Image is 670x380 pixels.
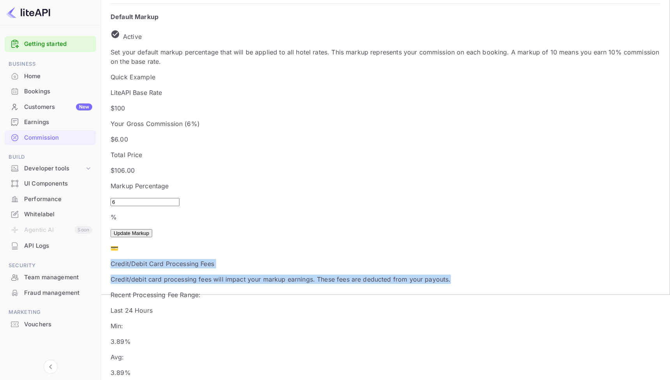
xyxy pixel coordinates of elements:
[111,352,661,362] p: Avg:
[111,12,661,21] h4: Default Markup
[5,261,96,270] span: Security
[5,192,96,206] a: Performance
[111,306,661,315] p: Last 24 Hours
[5,207,96,221] a: Whitelabel
[5,69,96,83] a: Home
[5,285,96,300] a: Fraud management
[111,135,661,144] p: $ 6.00
[6,6,50,19] img: LiteAPI logo
[24,118,92,127] div: Earnings
[5,115,96,129] a: Earnings
[76,103,92,110] div: New
[5,115,96,130] div: Earnings
[24,87,92,96] div: Bookings
[5,130,96,145] div: Commission
[111,119,661,128] p: Your Gross Commission ( 6 %)
[5,36,96,52] div: Getting started
[5,84,96,99] div: Bookings
[24,103,92,112] div: Customers
[24,289,92,298] div: Fraud management
[5,100,96,114] a: CustomersNew
[5,176,96,191] a: UI Components
[111,212,661,222] p: %
[111,166,661,175] p: $ 106.00
[111,229,152,237] button: Update Markup
[24,179,92,188] div: UI Components
[5,285,96,301] div: Fraud management
[111,290,661,299] p: Recent Processing Fee Range:
[24,72,92,81] div: Home
[5,100,96,115] div: CustomersNew
[5,317,96,331] a: Vouchers
[5,69,96,84] div: Home
[111,72,661,82] p: Quick Example
[5,162,96,175] div: Developer tools
[5,176,96,191] div: UI Components
[111,368,661,377] p: 3.89 %
[111,47,661,66] p: Set your default markup percentage that will be applied to all hotel rates. This markup represent...
[5,153,96,161] span: Build
[5,308,96,317] span: Marketing
[24,164,84,173] div: Developer tools
[111,150,661,159] p: Total Price
[111,275,661,284] p: Credit/debit card processing fees will impact your markup earnings. These fees are deducted from ...
[24,242,92,250] div: API Logs
[5,238,96,254] div: API Logs
[24,210,92,219] div: Whitelabel
[5,270,96,284] a: Team management
[111,337,661,346] p: 3.89 %
[120,33,145,40] span: Active
[24,133,92,142] div: Commission
[44,360,58,374] button: Collapse navigation
[24,320,92,329] div: Vouchers
[111,259,661,268] p: Credit/Debit Card Processing Fees
[111,181,661,191] p: Markup Percentage
[111,321,661,331] p: Min:
[5,60,96,68] span: Business
[111,88,661,97] p: LiteAPI Base Rate
[24,273,92,282] div: Team management
[5,84,96,98] a: Bookings
[5,192,96,207] div: Performance
[24,40,92,49] a: Getting started
[111,103,661,113] p: $100
[24,195,92,204] div: Performance
[111,198,179,206] input: 0
[5,238,96,253] a: API Logs
[5,130,96,145] a: Commission
[111,243,661,253] p: 💳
